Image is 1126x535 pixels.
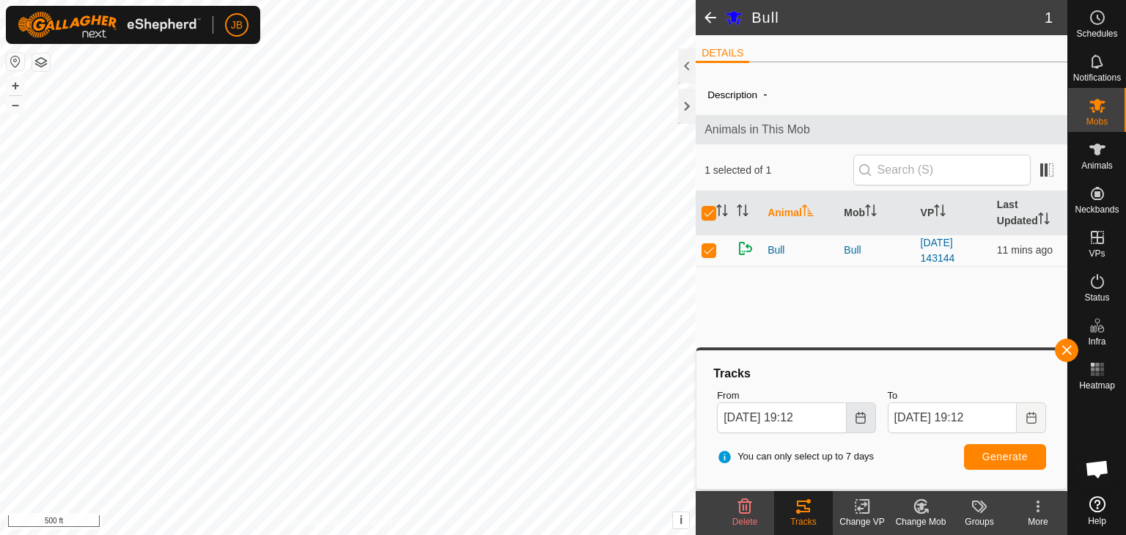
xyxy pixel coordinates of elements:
p-sorticon: Activate to sort [865,207,877,218]
button: Choose Date [847,402,876,433]
span: 11 Sept 2025, 7:00 pm [997,244,1053,256]
a: [DATE] 143144 [921,237,955,264]
span: 1 [1045,7,1053,29]
a: Help [1068,490,1126,531]
span: Status [1084,293,1109,302]
button: – [7,96,24,114]
div: Groups [950,515,1009,528]
span: JB [231,18,243,33]
span: - [757,82,773,106]
div: Change VP [833,515,891,528]
li: DETAILS [696,45,749,63]
span: Delete [732,517,758,527]
button: Reset Map [7,53,24,70]
p-sorticon: Activate to sort [1038,215,1050,226]
p-sorticon: Activate to sort [737,207,748,218]
div: Open chat [1075,447,1119,491]
img: Gallagher Logo [18,12,201,38]
span: You can only select up to 7 days [717,449,874,464]
span: Bull [768,243,784,258]
button: Map Layers [32,53,50,71]
img: returning on [737,240,754,257]
span: Generate [982,451,1028,462]
label: From [717,388,875,403]
span: Animals in This Mob [704,121,1059,139]
div: More [1009,515,1067,528]
span: i [680,514,682,526]
span: Help [1088,517,1106,525]
a: Contact Us [362,516,405,529]
button: Choose Date [1017,402,1046,433]
span: Notifications [1073,73,1121,82]
th: Last Updated [991,191,1067,235]
th: Animal [762,191,838,235]
div: Tracks [711,365,1052,383]
button: Generate [964,444,1046,470]
span: 1 selected of 1 [704,163,853,178]
input: Search (S) [853,155,1031,185]
span: Schedules [1076,29,1117,38]
p-sorticon: Activate to sort [802,207,814,218]
h2: Bull [751,9,1045,26]
label: Description [707,89,757,100]
p-sorticon: Activate to sort [716,207,728,218]
span: VPs [1089,249,1105,258]
div: Bull [844,243,908,258]
th: Mob [838,191,914,235]
a: Privacy Policy [290,516,345,529]
label: To [888,388,1046,403]
span: Animals [1081,161,1113,170]
button: + [7,77,24,95]
span: Neckbands [1075,205,1119,214]
span: Heatmap [1079,381,1115,390]
span: Mobs [1086,117,1108,126]
th: VP [915,191,991,235]
div: Tracks [774,515,833,528]
div: Change Mob [891,515,950,528]
span: Infra [1088,337,1105,346]
button: i [673,512,689,528]
p-sorticon: Activate to sort [934,207,946,218]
